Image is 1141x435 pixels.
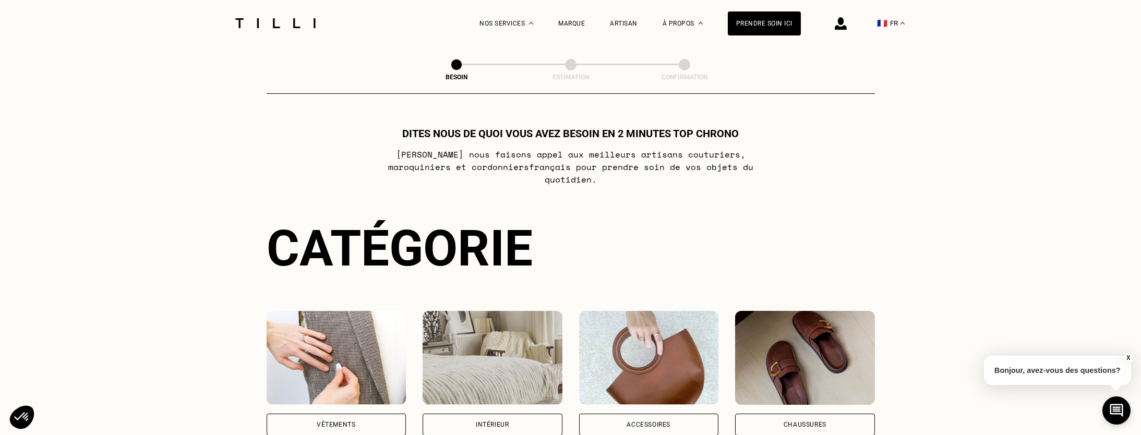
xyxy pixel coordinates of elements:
[317,421,355,428] div: Vêtements
[519,74,623,81] div: Estimation
[699,22,703,25] img: Menu déroulant à propos
[728,11,801,35] a: Prendre soin ici
[476,421,509,428] div: Intérieur
[900,22,905,25] img: menu déroulant
[1123,352,1133,364] button: X
[232,18,319,28] img: Logo du service de couturière Tilli
[784,421,826,428] div: Chaussures
[267,311,406,405] img: Vêtements
[735,311,875,405] img: Chaussures
[610,20,638,27] a: Artisan
[267,219,875,277] div: Catégorie
[877,18,887,28] span: 🇫🇷
[984,356,1131,385] p: Bonjour, avez-vous des questions?
[423,311,562,405] img: Intérieur
[579,311,719,405] img: Accessoires
[402,127,739,140] h1: Dites nous de quoi vous avez besoin en 2 minutes top chrono
[835,17,847,30] img: icône connexion
[364,148,777,186] p: [PERSON_NAME] nous faisons appel aux meilleurs artisans couturiers , maroquiniers et cordonniers ...
[627,421,670,428] div: Accessoires
[404,74,509,81] div: Besoin
[632,74,737,81] div: Confirmation
[558,20,585,27] a: Marque
[529,22,533,25] img: Menu déroulant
